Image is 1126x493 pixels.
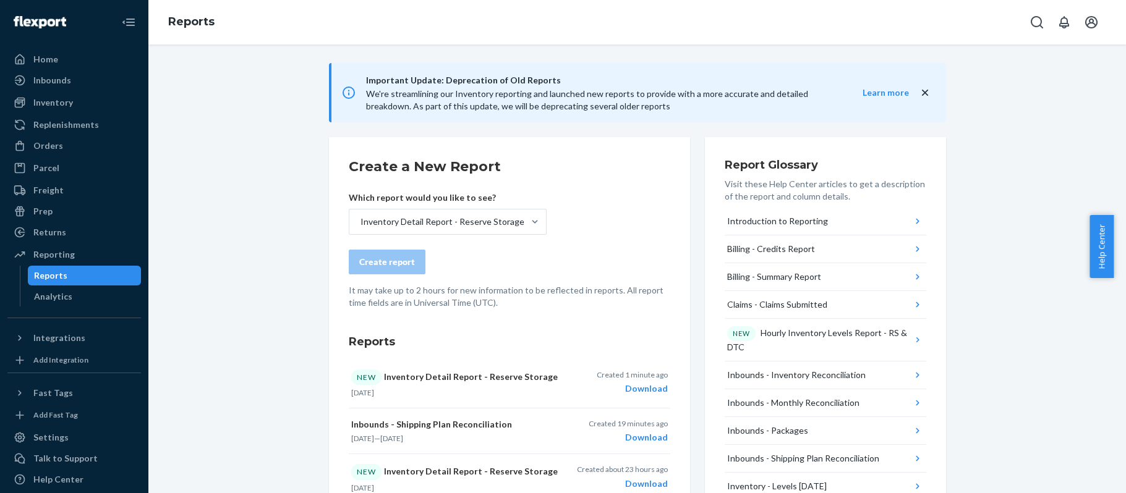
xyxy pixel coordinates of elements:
[7,353,141,368] a: Add Integration
[349,250,425,274] button: Create report
[116,10,141,35] button: Close Navigation
[589,431,668,444] div: Download
[33,410,78,420] div: Add Fast Tag
[14,16,66,28] img: Flexport logo
[33,184,64,196] div: Freight
[33,332,85,344] div: Integrations
[727,424,808,437] div: Inbounds - Packages
[7,136,141,156] a: Orders
[725,417,926,445] button: Inbounds - Packages
[351,418,560,431] p: Inbounds - Shipping Plan Reconciliation
[33,53,58,65] div: Home
[351,369,382,385] div: NEW
[7,470,141,489] a: Help Center
[28,266,142,285] a: Reports
[577,478,668,490] div: Download
[380,434,403,443] time: [DATE]
[33,355,88,365] div: Add Integration
[1052,10,1077,35] button: Open notifications
[725,208,926,235] button: Introduction to Reporting
[727,298,827,311] div: Claims - Claims Submitted
[360,216,524,228] div: Inventory Detail Report - Reserve Storage
[725,263,926,291] button: Billing - Summary Report
[7,70,141,90] a: Inbounds
[33,431,69,444] div: Settings
[33,96,73,109] div: Inventory
[727,369,866,381] div: Inbounds - Inventory Reconciliation
[7,408,141,423] a: Add Fast Tag
[7,428,141,447] a: Settings
[349,192,547,204] p: Which report would you like to see?
[351,433,560,444] p: —
[1047,456,1114,487] iframe: Opens a widget where you can chat to one of our agents
[577,464,668,474] p: Created about 23 hours ago
[33,162,59,174] div: Parcel
[351,483,374,492] time: [DATE]
[7,449,141,468] button: Talk to Support
[28,287,142,306] a: Analytics
[168,15,215,28] a: Reports
[727,397,859,409] div: Inbounds - Monthly Reconciliation
[733,329,750,339] p: NEW
[34,269,67,282] div: Reports
[33,226,66,238] div: Returns
[727,243,815,255] div: Billing - Credits Report
[7,328,141,348] button: Integrations
[349,360,670,408] button: NEWInventory Detail Report - Reserve Storage[DATE]Created 1 minute agoDownload
[597,369,668,380] p: Created 1 minute ago
[589,418,668,429] p: Created 19 minutes ago
[349,284,670,309] p: It may take up to 2 hours for new information to be reflected in reports. All report time fields ...
[7,158,141,178] a: Parcel
[366,73,838,88] span: Important Update: Deprecation of Old Reports
[727,326,912,353] div: Hourly Inventory Levels Report - RS & DTC
[727,271,821,283] div: Billing - Summary Report
[725,157,926,173] h3: Report Glossary
[33,452,98,465] div: Talk to Support
[7,93,141,112] a: Inventory
[366,88,808,111] span: We're streamlining our Inventory reporting and launched new reports to provide with a more accura...
[33,119,99,131] div: Replenishments
[727,215,828,227] div: Introduction to Reporting
[359,256,415,268] div: Create report
[725,319,926,361] button: NEWHourly Inventory Levels Report - RS & DTC
[33,473,83,486] div: Help Center
[7,201,141,221] a: Prep
[351,369,560,385] p: Inventory Detail Report - Reserve Storage
[727,480,827,492] div: Inventory - Levels [DATE]
[7,383,141,403] button: Fast Tags
[349,157,670,177] h2: Create a New Report
[33,387,73,399] div: Fast Tags
[349,334,670,350] h3: Reports
[725,235,926,263] button: Billing - Credits Report
[1079,10,1104,35] button: Open account menu
[7,180,141,200] a: Freight
[727,452,879,465] div: Inbounds - Shipping Plan Reconciliation
[1025,10,1049,35] button: Open Search Box
[725,178,926,203] p: Visit these Help Center articles to get a description of the report and column details.
[725,389,926,417] button: Inbounds - Monthly Reconciliation
[351,434,374,443] time: [DATE]
[7,222,141,242] a: Returns
[158,4,224,40] ol: breadcrumbs
[34,290,72,303] div: Analytics
[33,205,53,217] div: Prep
[919,86,931,99] button: close
[33,140,63,152] div: Orders
[725,291,926,319] button: Claims - Claims Submitted
[351,464,560,479] p: Inventory Detail Report - Reserve Storage
[351,464,382,479] div: NEW
[7,49,141,69] a: Home
[349,408,670,454] button: Inbounds - Shipping Plan Reconciliation[DATE]—[DATE]Created 19 minutes agoDownload
[351,388,374,397] time: [DATE]
[33,248,75,261] div: Reporting
[725,445,926,473] button: Inbounds - Shipping Plan Reconciliation
[838,86,909,99] button: Learn more
[7,115,141,135] a: Replenishments
[725,361,926,389] button: Inbounds - Inventory Reconciliation
[33,74,71,86] div: Inbounds
[597,382,668,395] div: Download
[7,245,141,264] a: Reporting
[1090,215,1114,278] button: Help Center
